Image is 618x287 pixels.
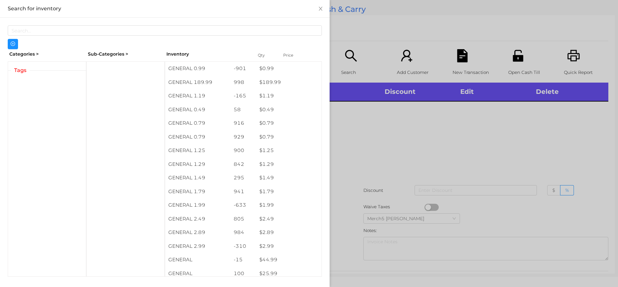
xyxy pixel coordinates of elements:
div: GENERAL 2.89 [165,226,230,239]
div: $ 1.49 [256,171,322,185]
div: GENERAL 1.49 [165,171,230,185]
div: $ 44.99 [256,253,322,267]
div: GENERAL 2.49 [165,212,230,226]
div: 58 [230,103,257,117]
div: Qty [256,51,276,60]
div: GENERAL [165,253,230,267]
div: GENERAL 2.99 [165,239,230,253]
div: Sub-Categories > [86,49,165,59]
div: 900 [230,144,257,157]
div: -901 [230,62,257,76]
div: GENERAL 0.49 [165,103,230,117]
div: 100 [230,267,257,281]
div: GENERAL 1.79 [165,185,230,199]
div: $ 0.79 [256,130,322,144]
div: Inventory [166,51,250,58]
div: $ 1.29 [256,157,322,171]
div: GENERAL 1.99 [165,198,230,212]
div: 295 [230,171,257,185]
div: 941 [230,185,257,199]
div: 805 [230,212,257,226]
div: Categories > [8,49,86,59]
div: 929 [230,130,257,144]
div: 916 [230,116,257,130]
div: $ 1.25 [256,144,322,157]
div: $ 2.99 [256,239,322,253]
div: GENERAL 0.99 [165,62,230,76]
div: GENERAL 0.79 [165,130,230,144]
div: $ 0.49 [256,103,322,117]
div: 998 [230,76,257,89]
div: -633 [230,198,257,212]
div: Search for inventory [8,5,322,12]
div: $ 1.19 [256,89,322,103]
div: $ 25.99 [256,267,322,281]
div: $ 2.89 [256,226,322,239]
i: icon: close [318,6,323,11]
span: Tags [11,67,30,74]
div: GENERAL 1.19 [165,89,230,103]
div: $ 0.79 [256,116,322,130]
div: GENERAL 1.25 [165,144,230,157]
div: -165 [230,89,257,103]
div: $ 1.79 [256,185,322,199]
div: -15 [230,253,257,267]
div: $ 189.99 [256,76,322,89]
div: $ 1.99 [256,198,322,212]
div: Price [282,51,307,60]
div: GENERAL 1.29 [165,157,230,171]
button: icon: plus-circle [8,39,18,49]
div: GENERAL 0.79 [165,116,230,130]
div: 842 [230,157,257,171]
div: -310 [230,239,257,253]
div: $ 0.99 [256,62,322,76]
div: GENERAL [165,267,230,281]
div: GENERAL 189.99 [165,76,230,89]
input: Search... [8,25,322,36]
div: 984 [230,226,257,239]
div: $ 2.49 [256,212,322,226]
